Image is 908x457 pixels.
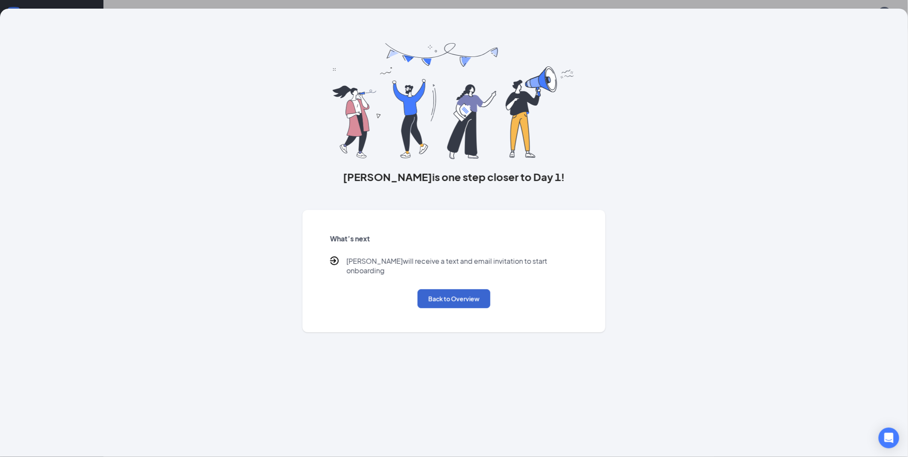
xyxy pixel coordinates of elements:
[418,289,490,308] button: Back to Overview
[303,169,606,184] h3: [PERSON_NAME] is one step closer to Day 1!
[346,257,578,275] p: [PERSON_NAME] will receive a text and email invitation to start onboarding
[333,43,575,159] img: you are all set
[879,428,899,448] div: Open Intercom Messenger
[330,234,578,244] h5: What’s next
